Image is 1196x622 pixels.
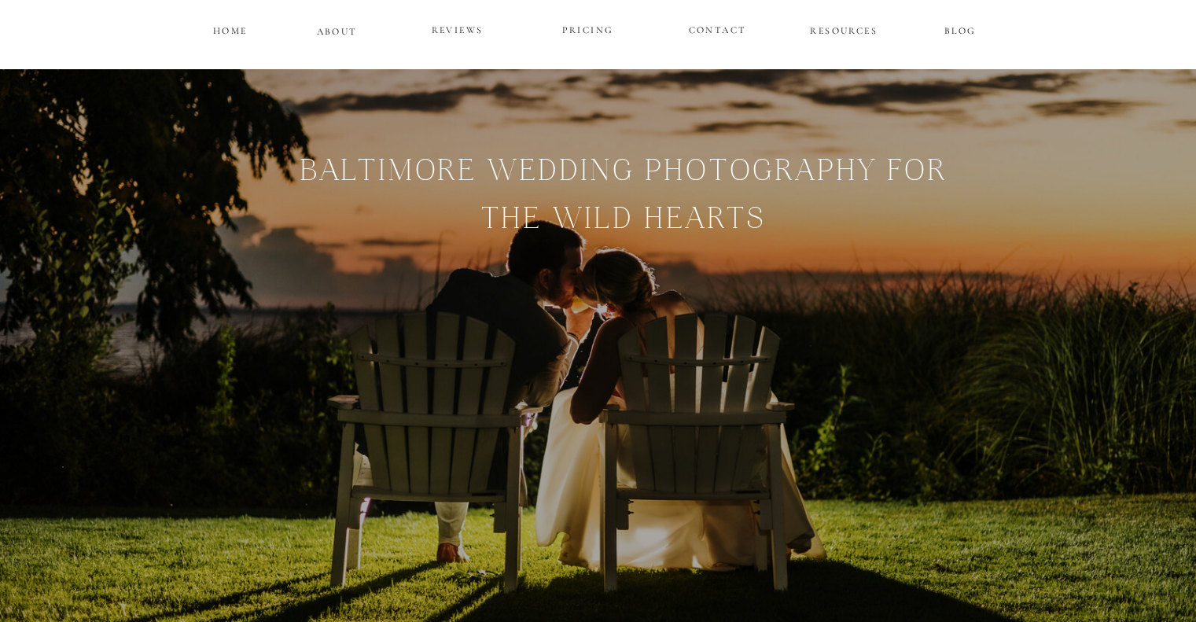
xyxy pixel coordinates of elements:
a: ABOUT [317,23,358,36]
a: BLOG [925,22,996,35]
a: RESOURCES [808,22,880,35]
a: REVIEWS [410,21,505,40]
a: PRICING [541,21,635,40]
a: HOME [211,22,250,35]
a: CONTACT [689,21,746,35]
